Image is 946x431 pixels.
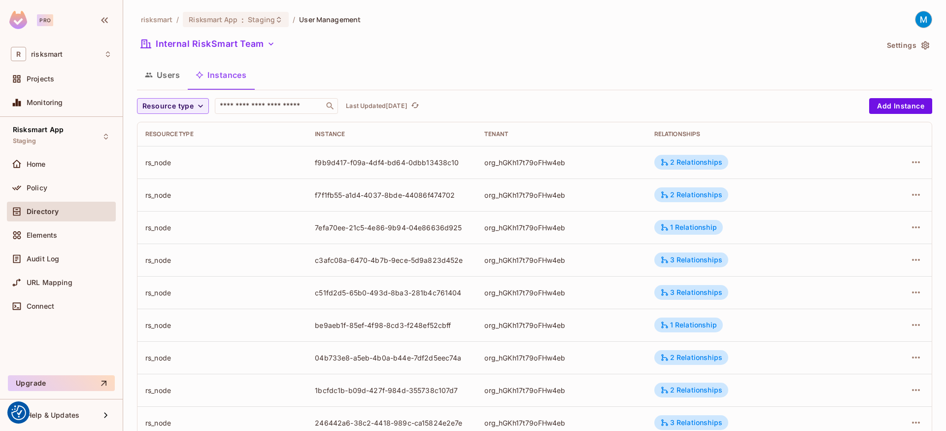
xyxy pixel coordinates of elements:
div: 1bcfdc1b-b09d-427f-984d-355738c107d7 [315,386,469,395]
div: org_hGKh17t79oFHw4eb [484,223,638,232]
div: Pro [37,14,53,26]
div: org_hGKh17t79oFHw4eb [484,321,638,330]
div: 2 Relationships [660,386,722,395]
span: Projects [27,75,54,83]
button: Internal RiskSmart Team [137,36,279,52]
button: Add Instance [869,98,932,114]
div: Relationships [654,130,851,138]
div: 1 Relationship [660,223,717,232]
div: 246442a6-38c2-4418-989c-ca15824e2e7e [315,418,469,428]
div: Tenant [484,130,638,138]
div: rs_node [145,353,299,362]
div: 1 Relationship [660,321,717,329]
span: Risksmart App [13,126,64,134]
button: Users [137,63,188,87]
span: Monitoring [27,99,63,107]
span: R [11,47,26,61]
div: org_hGKh17t79oFHw4eb [484,418,638,428]
span: Help & Updates [27,411,79,419]
span: Staging [13,137,36,145]
div: 04b733e8-a5eb-4b0a-b44e-7df2d5eec74a [315,353,469,362]
li: / [293,15,295,24]
span: URL Mapping [27,279,72,287]
button: refresh [409,100,421,112]
img: Revisit consent button [11,405,26,420]
div: rs_node [145,418,299,428]
p: Last Updated [DATE] [346,102,407,110]
div: be9aeb1f-85ef-4f98-8cd3-f248ef52cbff [315,321,469,330]
div: org_hGKh17t79oFHw4eb [484,158,638,167]
div: Instance [315,130,469,138]
span: Staging [248,15,275,24]
div: c3afc08a-6470-4b7b-9ece-5d9a823d452e [315,255,469,265]
img: SReyMgAAAABJRU5ErkJggg== [9,11,27,29]
div: Resource type [145,130,299,138]
span: Directory [27,208,59,215]
span: the active workspace [141,15,172,24]
div: org_hGKh17t79oFHw4eb [484,288,638,297]
div: rs_node [145,288,299,297]
div: 2 Relationships [660,353,722,362]
div: org_hGKh17t79oFHw4eb [484,353,638,362]
button: Instances [188,63,254,87]
div: rs_node [145,158,299,167]
span: Click to refresh data [407,100,421,112]
li: / [176,15,179,24]
span: Workspace: risksmart [31,50,63,58]
div: rs_node [145,223,299,232]
span: refresh [411,101,419,111]
div: org_hGKh17t79oFHw4eb [484,386,638,395]
div: rs_node [145,321,299,330]
button: Settings [883,37,932,53]
span: User Management [299,15,361,24]
span: Connect [27,302,54,310]
span: Resource type [142,100,194,112]
span: Home [27,160,46,168]
div: rs_node [145,190,299,200]
div: org_hGKh17t79oFHw4eb [484,255,638,265]
span: Risksmart App [189,15,237,24]
div: 3 Relationships [660,418,722,427]
div: 3 Relationships [660,255,722,264]
div: 2 Relationships [660,158,722,167]
div: 7efa70ee-21c5-4e86-9b94-04e86636d925 [315,223,469,232]
span: Policy [27,184,47,192]
button: Consent Preferences [11,405,26,420]
div: org_hGKh17t79oFHw4eb [484,190,638,200]
div: 2 Relationships [660,190,722,199]
div: f9b9d417-f09a-4df4-bd64-0dbb13438c10 [315,158,469,167]
div: c51fd2d5-65b0-493d-8ba3-281b4c761404 [315,288,469,297]
span: Audit Log [27,255,59,263]
div: 3 Relationships [660,288,722,297]
button: Upgrade [8,375,115,391]
div: rs_node [145,255,299,265]
img: Matt Rudd [915,11,932,28]
div: rs_node [145,386,299,395]
button: Resource type [137,98,209,114]
span: Elements [27,231,57,239]
span: : [241,16,244,24]
div: f7f1fb55-a1d4-4037-8bde-44086f474702 [315,190,469,200]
